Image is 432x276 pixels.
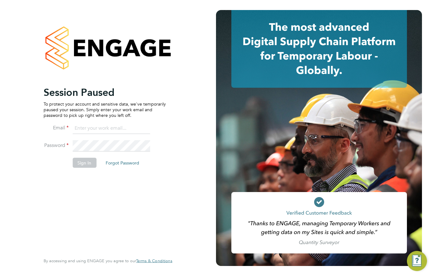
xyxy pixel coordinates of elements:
label: Password [44,142,69,148]
p: To protect your account and sensitive data, we've temporarily paused your session. Simply enter y... [44,101,166,118]
button: Forgot Password [101,158,144,168]
button: Engage Resource Center [407,251,427,271]
h2: Session Paused [44,86,166,98]
a: Terms & Conditions [136,258,172,263]
input: Enter your work email... [72,123,150,134]
button: Sign In [72,158,96,168]
label: Email [44,124,69,131]
span: Terms & Conditions [136,258,172,263]
span: By accessing and using ENGAGE you agree to our [44,258,172,263]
